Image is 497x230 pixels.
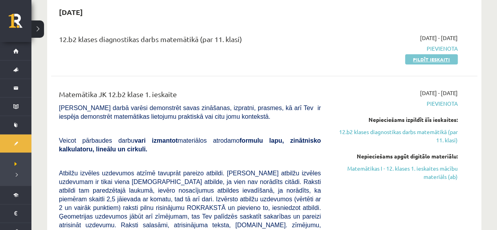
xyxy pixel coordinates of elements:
a: Matemātikas I - 12. klases 1. ieskaites mācību materiāls (ab) [333,164,458,181]
div: 12.b2 klases diagnostikas darbs matemātikā (par 11. klasi) [59,34,321,48]
span: Pievienota [333,44,458,53]
span: Pievienota [333,99,458,108]
a: 12.b2 klases diagnostikas darbs matemātikā (par 11. klasi) [333,128,458,144]
div: Nepieciešams apgūt digitālo materiālu: [333,152,458,160]
span: [DATE] - [DATE] [420,34,458,42]
div: Nepieciešams izpildīt šīs ieskaites: [333,116,458,124]
h2: [DATE] [51,3,91,21]
span: Veicot pārbaudes darbu materiālos atrodamo [59,137,321,153]
b: vari izmantot [134,137,178,144]
span: [DATE] - [DATE] [420,89,458,97]
span: [PERSON_NAME] darbā varēsi demonstrēt savas zināšanas, izpratni, prasmes, kā arī Tev ir iespēja d... [59,105,321,120]
a: Rīgas 1. Tālmācības vidusskola [9,14,31,33]
div: Matemātika JK 12.b2 klase 1. ieskaite [59,89,321,103]
a: Pildīt ieskaiti [405,54,458,64]
b: formulu lapu, zinātnisko kalkulatoru, lineālu un cirkuli. [59,137,321,153]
